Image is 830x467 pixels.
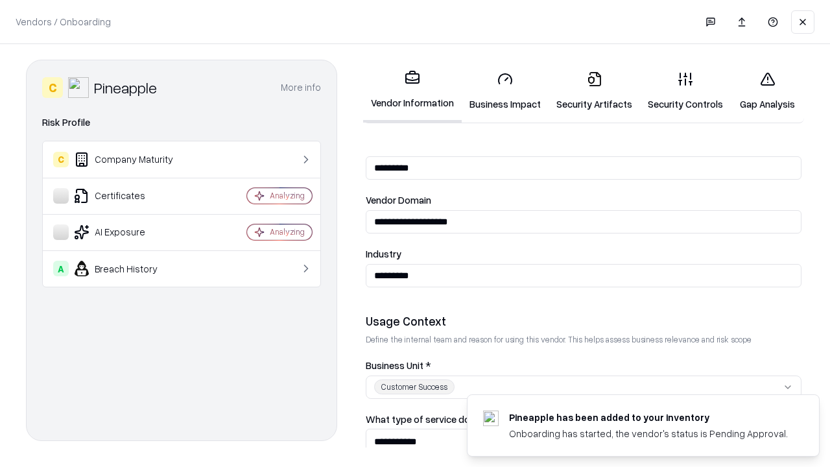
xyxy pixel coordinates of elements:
[366,313,801,329] div: Usage Context
[366,195,801,205] label: Vendor Domain
[509,427,788,440] div: Onboarding has started, the vendor's status is Pending Approval.
[53,152,208,167] div: Company Maturity
[366,334,801,345] p: Define the internal team and reason for using this vendor. This helps assess business relevance a...
[483,411,499,426] img: pineappleenergy.com
[53,152,69,167] div: C
[462,61,549,121] a: Business Impact
[53,261,69,276] div: A
[366,361,801,370] label: Business Unit *
[509,411,788,424] div: Pineapple has been added to your inventory
[366,414,801,424] label: What type of service does the vendor provide? *
[549,61,640,121] a: Security Artifacts
[363,60,462,123] a: Vendor Information
[94,77,157,98] div: Pineapple
[731,61,804,121] a: Gap Analysis
[270,190,305,201] div: Analyzing
[366,249,801,259] label: Industry
[53,224,208,240] div: AI Exposure
[42,77,63,98] div: C
[42,115,321,130] div: Risk Profile
[366,376,801,399] button: Customer Success
[53,261,208,276] div: Breach History
[270,226,305,237] div: Analyzing
[374,379,455,394] div: Customer Success
[640,61,731,121] a: Security Controls
[16,15,111,29] p: Vendors / Onboarding
[281,76,321,99] button: More info
[68,77,89,98] img: Pineapple
[53,188,208,204] div: Certificates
